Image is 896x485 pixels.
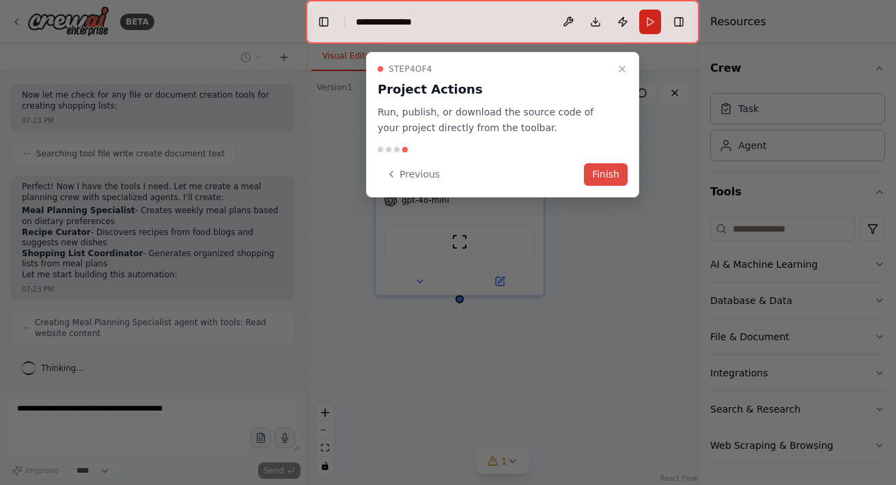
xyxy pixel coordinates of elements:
[314,12,333,31] button: Hide left sidebar
[584,163,628,186] button: Finish
[378,163,448,186] button: Previous
[389,64,432,74] span: Step 4 of 4
[378,105,611,136] p: Run, publish, or download the source code of your project directly from the toolbar.
[378,80,611,99] h3: Project Actions
[614,61,630,77] button: Close walkthrough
